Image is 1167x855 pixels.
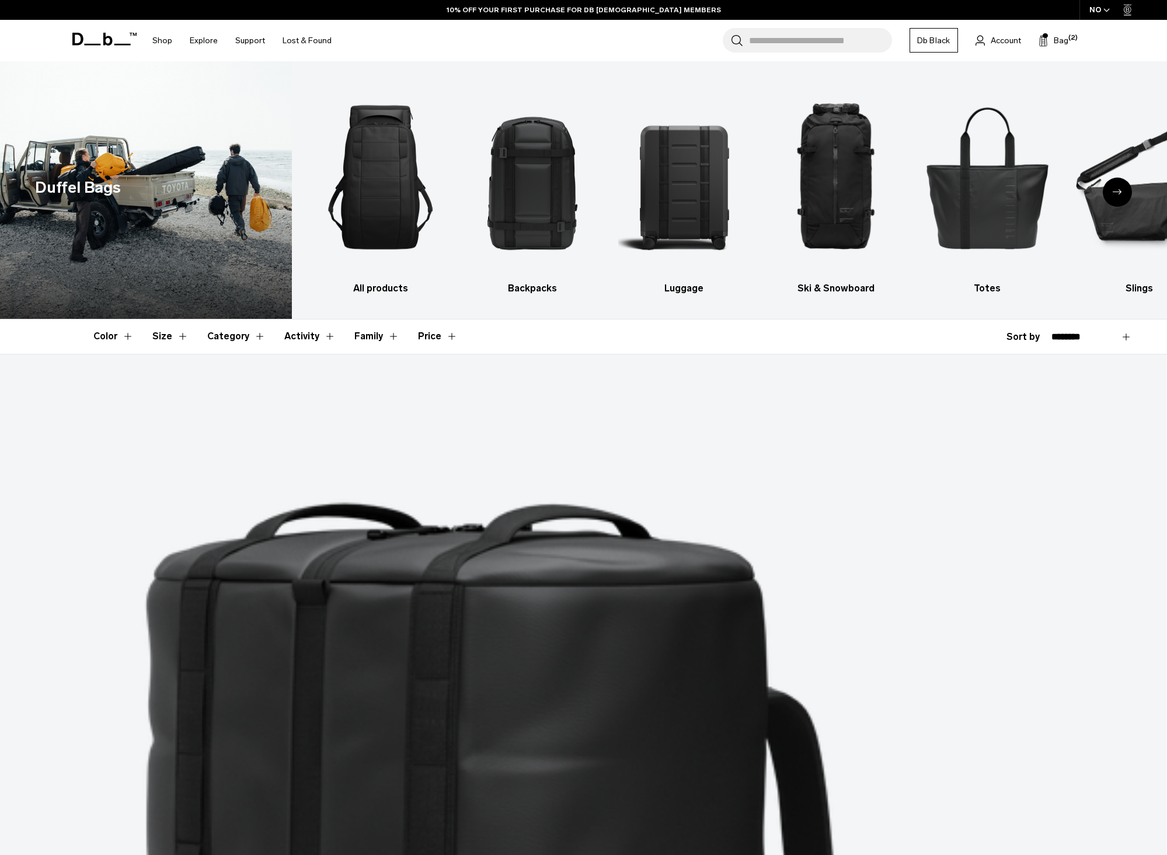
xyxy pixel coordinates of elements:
[991,34,1021,47] span: Account
[467,281,598,296] h3: Backpacks
[618,79,750,296] a: Db Luggage
[467,79,598,276] img: Db
[283,20,332,61] a: Lost & Found
[152,20,172,61] a: Shop
[770,281,901,296] h3: Ski & Snowboard
[1039,33,1068,47] button: Bag (2)
[910,28,958,53] a: Db Black
[770,79,901,276] img: Db
[235,20,265,61] a: Support
[770,79,901,296] li: 4 / 10
[418,319,458,353] button: Toggle Price
[618,79,750,276] img: Db
[354,319,399,353] button: Toggle Filter
[922,79,1053,296] a: Db Totes
[467,79,598,296] a: Db Backpacks
[467,79,598,296] li: 2 / 10
[618,281,750,296] h3: Luggage
[1103,178,1132,207] div: Next slide
[93,319,134,353] button: Toggle Filter
[315,79,447,296] li: 1 / 10
[618,79,750,296] li: 3 / 10
[976,33,1021,47] a: Account
[284,319,336,353] button: Toggle Filter
[35,176,121,200] h1: Duffel Bags
[447,5,721,15] a: 10% OFF YOUR FIRST PURCHASE FOR DB [DEMOGRAPHIC_DATA] MEMBERS
[922,79,1053,296] li: 5 / 10
[144,20,340,61] nav: Main Navigation
[922,79,1053,276] img: Db
[207,319,266,353] button: Toggle Filter
[1054,34,1068,47] span: Bag
[190,20,218,61] a: Explore
[770,79,901,296] a: Db Ski & Snowboard
[1068,33,1078,43] span: (2)
[315,281,447,296] h3: All products
[315,79,447,276] img: Db
[315,79,447,296] a: Db All products
[922,281,1053,296] h3: Totes
[152,319,189,353] button: Toggle Filter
